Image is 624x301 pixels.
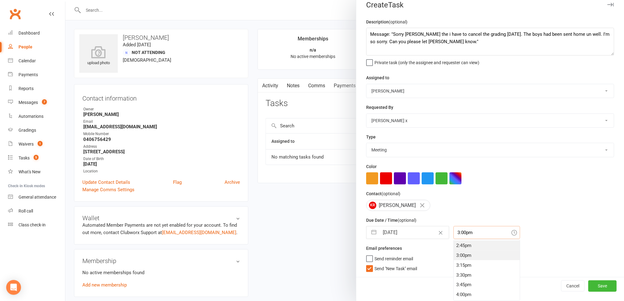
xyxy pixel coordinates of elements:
div: Open Intercom Messenger [6,280,21,295]
label: Requested By [366,104,393,111]
a: Roll call [8,204,65,218]
label: Email preferences [366,245,402,252]
div: 3:45pm [454,280,520,290]
label: Due Date / Time [366,217,416,224]
div: 3:30pm [454,270,520,280]
div: What's New [19,169,41,174]
span: 5 [34,155,39,160]
span: 1 [38,141,43,146]
label: Color [366,163,377,170]
div: Calendar [19,58,36,63]
span: Send "New Task" email [374,264,417,271]
div: Waivers [19,142,34,146]
a: What's New [8,165,65,179]
div: Class check-in [19,222,46,227]
a: Waivers 1 [8,137,65,151]
div: Reports [19,86,34,91]
a: Automations [8,109,65,123]
div: Tasks [19,155,30,160]
a: Gradings [8,123,65,137]
div: [PERSON_NAME] [366,200,430,211]
span: Send reminder email [374,254,413,261]
div: Payments [19,72,38,77]
div: Roll call [19,208,33,213]
label: Assigned to [366,74,389,81]
a: Messages 7 [8,96,65,109]
a: General attendance kiosk mode [8,190,65,204]
button: Clear Date [435,227,446,238]
label: Description [366,19,407,25]
div: Gradings [19,128,36,133]
button: Cancel [561,280,585,291]
span: KR [369,202,376,209]
div: 3:15pm [454,260,520,270]
label: Type [366,134,376,140]
a: Reports [8,82,65,96]
div: Dashboard [19,31,40,35]
a: Dashboard [8,26,65,40]
div: Create Task [356,1,624,9]
div: 4:00pm [454,290,520,300]
a: Payments [8,68,65,82]
div: People [19,44,32,49]
small: (optional) [389,19,407,24]
div: 2:45pm [454,241,520,250]
a: People [8,40,65,54]
label: Contact [366,190,400,197]
div: Automations [19,114,43,119]
a: Class kiosk mode [8,218,65,232]
a: Tasks 5 [8,151,65,165]
a: Calendar [8,54,65,68]
div: General attendance [19,195,56,200]
a: Clubworx [7,6,23,22]
small: (optional) [398,218,416,223]
button: Save [588,280,617,291]
div: Messages [19,100,38,105]
textarea: Message: "Sorry [PERSON_NAME] the i have to cancel the grading [DATE]. The boys had been sent hom... [366,28,614,56]
span: 7 [42,99,47,105]
div: 3:00pm [454,250,520,260]
span: Private task (only the assignee and requester can view) [374,58,479,65]
small: (optional) [382,191,400,196]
